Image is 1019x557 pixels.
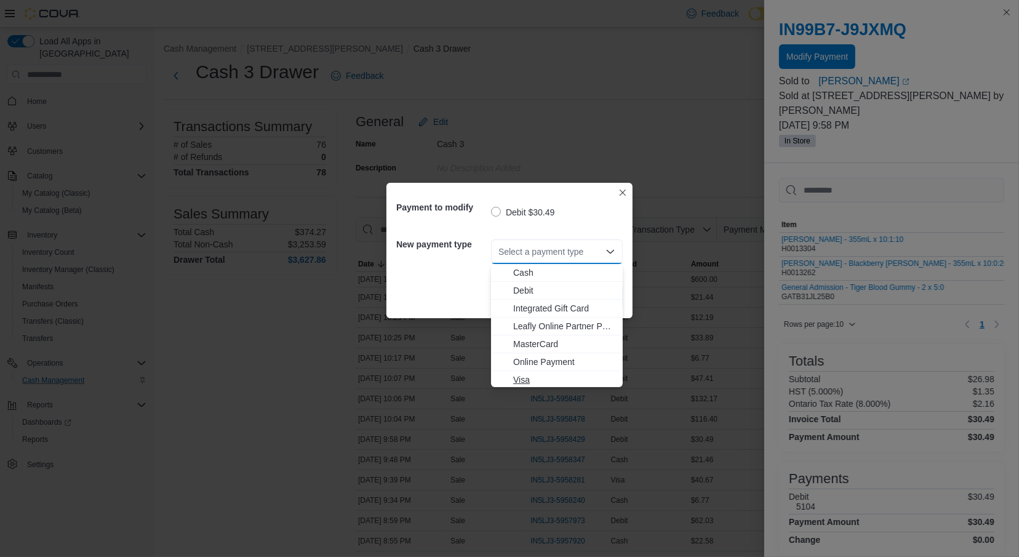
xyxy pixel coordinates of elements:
[396,195,489,220] h5: Payment to modify
[491,353,623,371] button: Online Payment
[491,264,623,282] button: Cash
[615,185,630,200] button: Closes this modal window
[513,338,615,350] span: MasterCard
[491,300,623,318] button: Integrated Gift Card
[513,302,615,315] span: Integrated Gift Card
[491,264,623,389] div: Choose from the following options
[498,244,500,259] input: Accessible screen reader label
[513,374,615,386] span: Visa
[513,284,615,297] span: Debit
[491,371,623,389] button: Visa
[491,318,623,335] button: Leafly Online Partner Payment
[491,282,623,300] button: Debit
[491,205,554,220] label: Debit $30.49
[513,266,615,279] span: Cash
[396,232,489,257] h5: New payment type
[513,356,615,368] span: Online Payment
[605,247,615,257] button: Close list of options
[491,335,623,353] button: MasterCard
[513,320,615,332] span: Leafly Online Partner Payment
